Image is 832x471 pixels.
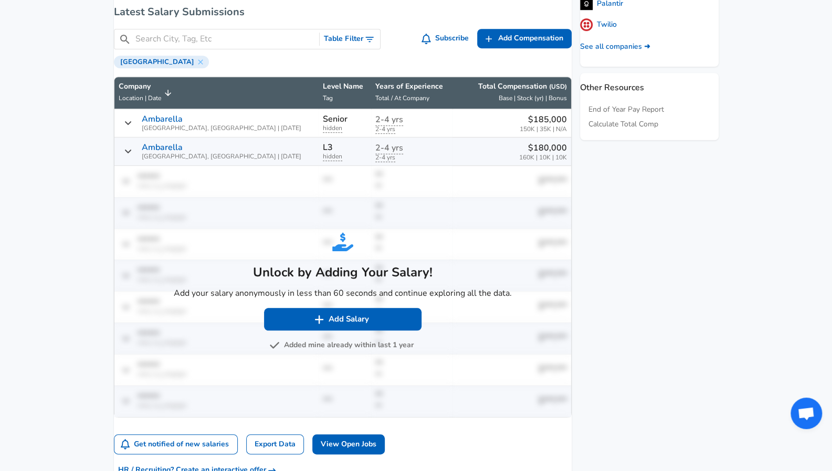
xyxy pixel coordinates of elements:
input: Search City, Tag, Etc [135,33,315,46]
button: Added mine already within last 1 year [271,339,414,352]
p: Add your salary anonymously in less than 60 seconds and continue exploring all the data. [174,287,512,299]
a: End of Year Pay Report [588,104,664,115]
img: svg+xml;base64,PHN2ZyB4bWxucz0iaHR0cDovL3d3dy53My5vcmcvMjAwMC9zdmciIGZpbGw9IiMyNjhERUMiIHZpZXdCb3... [332,231,353,252]
a: See all companies ➜ [580,41,650,52]
button: Add Salary [264,308,422,330]
a: Twilio [580,18,617,31]
span: [GEOGRAPHIC_DATA] [116,58,198,66]
span: Location | Date [119,94,161,102]
span: focus tag for this data point is hidden until there are more submissions. Submit your salary anon... [323,124,342,133]
span: Base | Stock (yr) | Bonus [499,94,567,102]
p: $180,000 [519,142,567,154]
p: Ambarella [142,114,183,124]
p: $185,000 [520,113,567,126]
img: o39OQWm.png [580,18,593,31]
span: CompanyLocation | Date [119,81,175,104]
span: 160K | 10K | 10K [519,154,567,161]
button: Toggle Search Filters [320,29,380,49]
a: View Open Jobs [312,434,385,455]
h5: Unlock by Adding Your Salary! [174,264,512,281]
p: Senior [323,114,347,124]
span: years at company for this data point is hidden until there are more submissions. Submit your sala... [375,142,403,154]
span: years at company for this data point is hidden until there are more submissions. Submit your sala... [375,114,403,126]
span: Tag [323,94,333,102]
div: Open chat [791,398,822,429]
p: Company [119,81,161,92]
button: Subscribe [419,29,473,48]
button: (USD) [549,82,567,91]
p: L3 [323,143,333,152]
a: Calculate Total Comp [588,119,658,130]
p: Total Compensation [478,81,567,92]
span: Add Compensation [498,32,563,45]
p: Level Name [323,81,367,92]
p: Other Resources [580,73,719,94]
span: [GEOGRAPHIC_DATA], [GEOGRAPHIC_DATA] | [DATE] [142,125,301,132]
span: years of experience for this data point is hidden until there are more submissions. Submit your s... [375,153,395,162]
a: Export Data [246,434,304,455]
img: svg+xml;base64,PHN2ZyB4bWxucz0iaHR0cDovL3d3dy53My5vcmcvMjAwMC9zdmciIGZpbGw9IiNmZmZmZmYiIHZpZXdCb3... [314,314,324,325]
p: Years of Experience [375,81,448,92]
span: years of experience for this data point is hidden until there are more submissions. Submit your s... [375,125,395,134]
a: Add Compensation [477,29,572,48]
table: Salary Submissions [114,77,572,418]
button: Get notified of new salaries [114,435,238,454]
h6: Latest Salary Submissions [114,4,572,20]
p: Ambarella [142,143,183,152]
span: Total / At Company [375,94,429,102]
div: [GEOGRAPHIC_DATA] [114,56,209,68]
span: Total Compensation (USD) Base | Stock (yr) | Bonus [457,81,567,104]
span: 150K | 35K | N/A [520,126,567,133]
span: focus tag for this data point is hidden until there are more submissions. Submit your salary anon... [323,152,342,161]
img: svg+xml;base64,PHN2ZyB4bWxucz0iaHR0cDovL3d3dy53My5vcmcvMjAwMC9zdmciIGZpbGw9IiM3NTc1NzUiIHZpZXdCb3... [269,340,280,350]
span: [GEOGRAPHIC_DATA], [GEOGRAPHIC_DATA] | [DATE] [142,153,301,160]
